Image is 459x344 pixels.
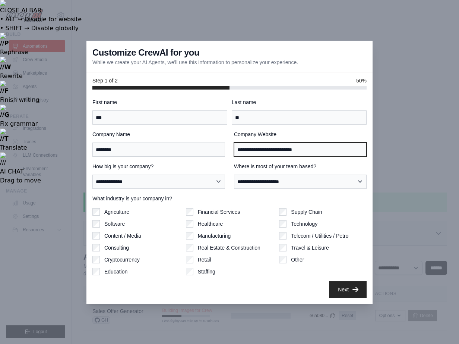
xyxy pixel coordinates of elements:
label: Retail [198,256,211,263]
button: Next [329,281,367,298]
label: What industry is your company in? [92,195,367,202]
label: Cryptocurrency [104,256,140,263]
label: Other [291,256,304,263]
label: Education [104,268,127,275]
label: Consulting [104,244,129,251]
label: Technology [291,220,317,228]
label: Manufacturing [198,232,231,240]
label: Supply Chain [291,208,322,216]
label: Software [104,220,125,228]
label: Travel & Leisure [291,244,329,251]
label: Content / Media [104,232,141,240]
label: Staffing [198,268,215,275]
label: Healthcare [198,220,223,228]
label: Telecom / Utilities / Petro [291,232,348,240]
label: Financial Services [198,208,240,216]
label: Real Estate & Construction [198,244,260,251]
label: Agriculture [104,208,129,216]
